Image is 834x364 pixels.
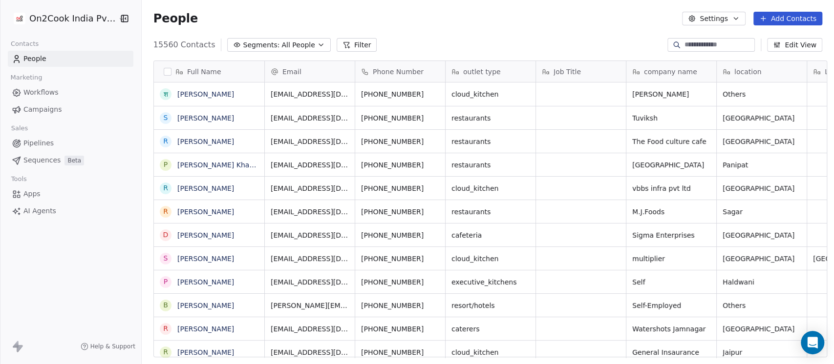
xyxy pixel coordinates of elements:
span: The Food culture cafe [632,137,710,146]
span: [PHONE_NUMBER] [361,160,439,170]
a: [PERSON_NAME] Kharvb [177,161,260,169]
span: [EMAIL_ADDRESS][DOMAIN_NAME] [271,160,349,170]
span: [PHONE_NUMBER] [361,207,439,217]
div: R [163,206,168,217]
span: All People [281,40,315,50]
div: Phone Number [355,61,445,82]
a: AI Agents [8,203,133,219]
span: Campaigns [23,104,62,115]
a: Pipelines [8,135,133,151]
span: [EMAIL_ADDRESS][DOMAIN_NAME] [271,183,349,193]
span: [PHONE_NUMBER] [361,113,439,123]
span: Others [723,89,801,99]
a: [PERSON_NAME] [177,255,234,263]
span: [GEOGRAPHIC_DATA] [723,324,801,334]
div: श [163,89,168,100]
span: Self [632,277,710,287]
span: [EMAIL_ADDRESS][DOMAIN_NAME] [271,230,349,240]
button: Edit View [767,38,822,52]
img: on2cook%20logo-04%20copy.jpg [14,13,25,24]
span: restaurants [451,113,530,123]
span: resort/hotels [451,301,530,310]
span: outlet type [463,67,501,77]
span: cloud_kitchen [451,254,530,263]
div: Email [265,61,355,82]
span: [PHONE_NUMBER] [361,89,439,99]
div: S [163,113,168,123]
a: Campaigns [8,101,133,118]
div: grid [154,82,265,358]
div: Job Title [536,61,626,82]
span: [EMAIL_ADDRESS][DOMAIN_NAME] [271,113,349,123]
span: Job Title [554,67,581,77]
a: [PERSON_NAME] [177,302,234,309]
span: [PHONE_NUMBER] [361,230,439,240]
span: People [153,11,198,26]
span: [EMAIL_ADDRESS][DOMAIN_NAME] [271,137,349,146]
span: Apps [23,189,41,199]
span: Pipelines [23,138,54,148]
div: Full Name [154,61,264,82]
div: P [164,277,168,287]
span: [GEOGRAPHIC_DATA] [723,254,801,263]
span: Phone Number [373,67,424,77]
span: Full Name [187,67,221,77]
button: On2Cook India Pvt. Ltd. [12,10,112,27]
span: Marketing [6,70,46,85]
span: [PHONE_NUMBER] [361,347,439,357]
span: [PHONE_NUMBER] [361,277,439,287]
span: Email [282,67,301,77]
button: Add Contacts [753,12,822,25]
a: Help & Support [81,343,135,350]
a: [PERSON_NAME] [177,348,234,356]
a: [PERSON_NAME] [177,184,234,192]
span: AI Agents [23,206,56,216]
div: outlet type [446,61,535,82]
span: Help & Support [90,343,135,350]
div: P [164,160,168,170]
span: Tuviksh [632,113,710,123]
span: General Insaurance [632,347,710,357]
span: cafeteria [451,230,530,240]
a: People [8,51,133,67]
span: caterers [451,324,530,334]
span: [PERSON_NAME][EMAIL_ADDRESS][PERSON_NAME][DOMAIN_NAME] [271,301,349,310]
span: Tools [7,172,31,186]
span: restaurants [451,207,530,217]
a: [PERSON_NAME] [177,208,234,216]
a: [PERSON_NAME] [177,90,234,98]
a: [PERSON_NAME] [177,231,234,239]
button: Filter [337,38,377,52]
div: R [163,324,168,334]
div: D [163,230,168,240]
div: location [717,61,807,82]
div: company name [626,61,716,82]
span: Beta [64,156,84,165]
span: [PHONE_NUMBER] [361,137,439,146]
span: [GEOGRAPHIC_DATA] [723,137,801,146]
span: cloud_kitchen [451,183,530,193]
span: location [734,67,762,77]
a: Apps [8,186,133,202]
a: SequencesBeta [8,152,133,168]
span: People [23,54,46,64]
span: [GEOGRAPHIC_DATA] [723,113,801,123]
span: Jaipur [723,347,801,357]
span: vbbs infra pvt ltd [632,183,710,193]
div: R [163,183,168,193]
span: [PERSON_NAME] [632,89,710,99]
span: On2Cook India Pvt. Ltd. [29,12,116,25]
span: [EMAIL_ADDRESS][DOMAIN_NAME] [271,277,349,287]
span: [EMAIL_ADDRESS][DOMAIN_NAME] [271,89,349,99]
span: cloud_kitchen [451,347,530,357]
a: Workflows [8,84,133,101]
span: Watershots Jamnagar [632,324,710,334]
span: cloud_kitchen [451,89,530,99]
span: [PHONE_NUMBER] [361,254,439,263]
span: Self-Employed [632,301,710,310]
a: [PERSON_NAME] [177,278,234,286]
span: [EMAIL_ADDRESS][DOMAIN_NAME] [271,324,349,334]
span: Sigma Enterprises [632,230,710,240]
span: [EMAIL_ADDRESS][DOMAIN_NAME] [271,347,349,357]
div: R [163,136,168,146]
